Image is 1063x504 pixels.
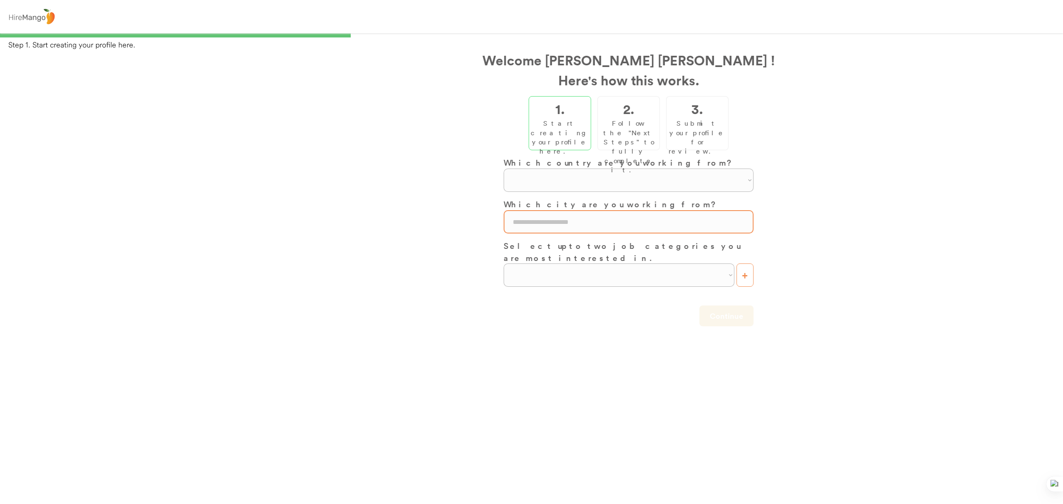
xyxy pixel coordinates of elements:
[504,198,754,210] h3: Which city are you working from?
[504,156,754,169] h3: Which country are you working from?
[6,7,57,27] img: logo%20-%20hiremango%20gray.png
[482,50,775,90] h2: Welcome [PERSON_NAME] [PERSON_NAME] ! Here's how this works.
[623,99,634,119] h2: 2.
[555,99,565,119] h2: 1.
[699,305,754,326] button: Continue
[8,40,1063,50] div: Step 1. Start creating your profile here.
[531,119,589,156] div: Start creating your profile here.
[2,33,1061,37] div: 33%
[600,119,657,174] div: Follow the "Next Steps" to fully complete it.
[669,119,726,156] div: Submit your profile for review.
[504,240,754,263] h3: Select up to two job categories you are most interested in.
[736,263,754,287] button: +
[691,99,703,119] h2: 3.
